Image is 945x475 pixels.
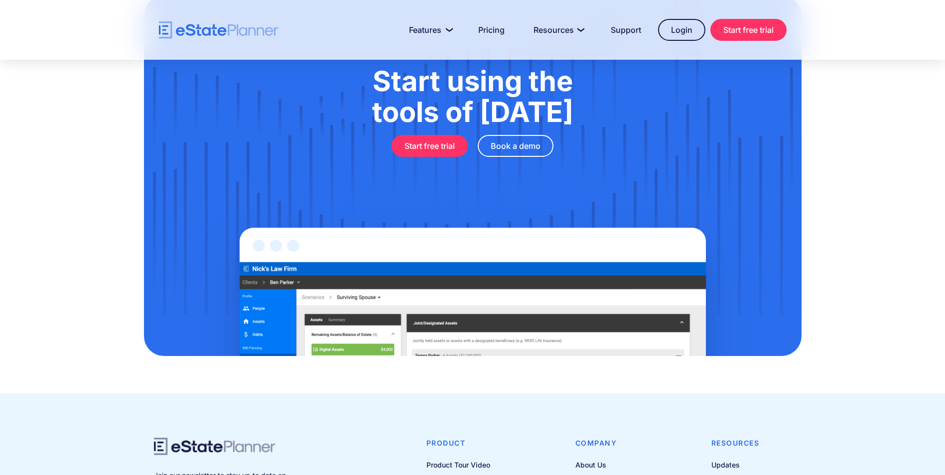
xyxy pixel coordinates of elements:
[426,438,516,449] h4: Product
[522,20,594,40] a: Resources
[392,135,468,157] a: Start free trial
[599,20,653,40] a: Support
[159,21,278,39] a: home
[194,66,752,127] h1: Start using the tools of [DATE]
[426,459,516,471] a: Product Tour Video
[658,19,705,41] a: Login
[397,20,461,40] a: Features
[575,459,631,471] a: About Us
[711,459,760,471] a: Updates
[466,20,517,40] a: Pricing
[575,438,631,449] h4: Company
[711,438,760,449] h4: Resources
[478,135,553,157] a: Book a demo
[710,19,787,41] a: Start free trial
